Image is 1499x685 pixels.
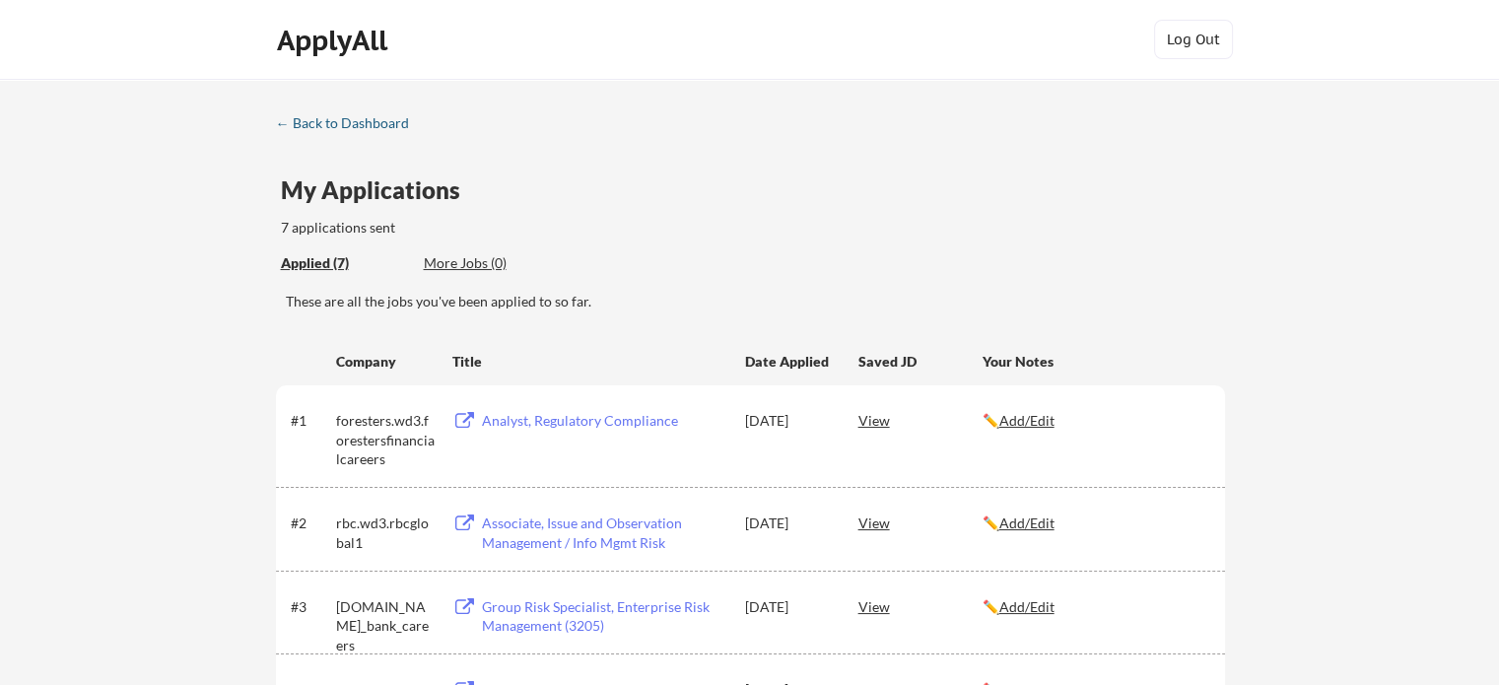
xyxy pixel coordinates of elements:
div: These are all the jobs you've been applied to so far. [281,253,409,274]
button: Log Out [1154,20,1233,59]
div: [DOMAIN_NAME]_bank_careers [336,597,435,655]
div: Analyst, Regulatory Compliance [482,411,726,431]
div: [DATE] [745,514,832,533]
a: ← Back to Dashboard [276,115,424,135]
div: Company [336,352,435,372]
div: Saved JD [858,343,983,378]
div: More Jobs (0) [424,253,569,273]
div: ✏️ [983,514,1207,533]
div: Title [452,352,726,372]
div: 7 applications sent [281,218,662,238]
div: ApplyAll [277,24,393,57]
div: #3 [291,597,329,617]
div: View [858,402,983,438]
div: #1 [291,411,329,431]
u: Add/Edit [999,514,1055,531]
div: #2 [291,514,329,533]
div: Group Risk Specialist, Enterprise Risk Management (3205) [482,597,726,636]
div: View [858,505,983,540]
div: My Applications [281,178,476,202]
u: Add/Edit [999,412,1055,429]
div: ✏️ [983,411,1207,431]
div: Associate, Issue and Observation Management / Info Mgmt Risk [482,514,726,552]
div: Applied (7) [281,253,409,273]
div: These are job applications we think you'd be a good fit for, but couldn't apply you to automatica... [424,253,569,274]
div: View [858,588,983,624]
div: ✏️ [983,597,1207,617]
div: [DATE] [745,411,832,431]
div: These are all the jobs you've been applied to so far. [286,292,1225,311]
u: Add/Edit [999,598,1055,615]
div: [DATE] [745,597,832,617]
div: rbc.wd3.rbcglobal1 [336,514,435,552]
div: ← Back to Dashboard [276,116,424,130]
div: Date Applied [745,352,832,372]
div: Your Notes [983,352,1207,372]
div: foresters.wd3.forestersfinancialcareers [336,411,435,469]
